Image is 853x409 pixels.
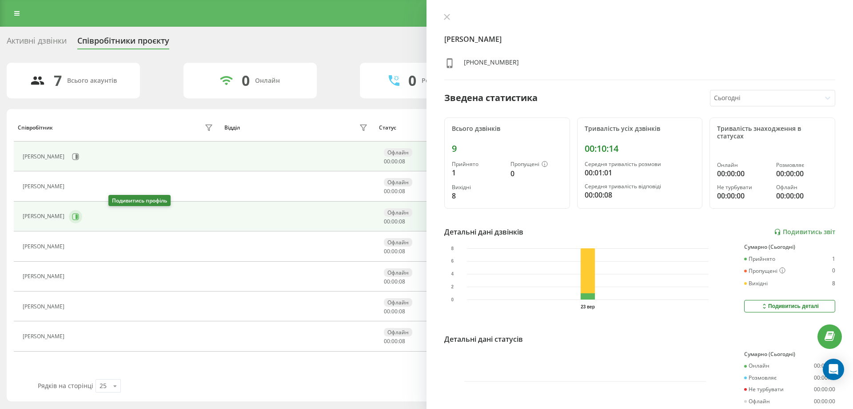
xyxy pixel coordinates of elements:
div: 00:01:01 [585,167,695,178]
button: Подивитись деталі [744,300,835,312]
div: [PHONE_NUMBER] [464,58,519,71]
div: [PERSON_NAME] [23,333,67,340]
div: [PERSON_NAME] [23,183,67,190]
div: 00:00:00 [814,375,835,381]
span: 08 [399,187,405,195]
div: Всього дзвінків [452,125,562,133]
div: 1 [832,256,835,262]
div: Співробітники проєкту [77,36,169,50]
text: 6 [451,259,454,264]
span: 00 [391,337,398,345]
span: 00 [391,247,398,255]
div: Онлайн [255,77,280,85]
div: 8 [832,280,835,287]
span: 00 [391,308,398,315]
div: 00:00:00 [717,168,769,179]
div: Зведена статистика [444,91,538,105]
text: 0 [451,297,454,302]
div: Прийнято [452,161,503,167]
div: Статус [379,125,396,131]
span: 00 [384,218,390,225]
div: [PERSON_NAME] [23,273,67,279]
div: 1 [452,167,503,178]
span: 08 [399,337,405,345]
div: 25 [100,381,107,390]
div: Всього акаунтів [67,77,117,85]
span: 00 [391,158,398,165]
span: 00 [384,247,390,255]
a: Подивитись звіт [774,228,835,236]
span: 00 [384,308,390,315]
div: : : [384,338,405,344]
div: Розмовляє [744,375,777,381]
text: 2 [451,284,454,289]
span: 08 [399,218,405,225]
div: : : [384,279,405,285]
text: 8 [451,246,454,251]
div: 00:00:00 [814,386,835,393]
div: Офлайн [384,148,412,157]
div: Пропущені [510,161,562,168]
div: Офлайн [384,208,412,217]
div: Тривалість усіх дзвінків [585,125,695,133]
div: [PERSON_NAME] [23,304,67,310]
div: Тривалість знаходження в статусах [717,125,828,140]
span: 00 [391,187,398,195]
div: Офлайн [744,398,770,405]
div: [PERSON_NAME] [23,213,67,219]
span: 08 [399,278,405,285]
span: 00 [384,187,390,195]
div: 0 [510,168,562,179]
div: Розмовляє [776,162,828,168]
div: 00:00:00 [717,190,769,201]
div: Середня тривалість відповіді [585,183,695,190]
div: Детальні дані дзвінків [444,227,523,237]
div: Офлайн [384,268,412,277]
span: 08 [399,308,405,315]
div: : : [384,158,405,165]
div: 00:00:00 [776,190,828,201]
div: Пропущені [744,267,785,275]
div: Не турбувати [717,184,769,190]
span: 08 [399,247,405,255]
div: Open Intercom Messenger [823,359,844,380]
div: 00:00:08 [585,190,695,200]
text: 23 вер [581,304,595,309]
div: 9 [452,143,562,154]
div: 00:10:14 [585,143,695,154]
span: 08 [399,158,405,165]
div: Розмовляють [422,77,465,85]
div: 0 [832,267,835,275]
div: Офлайн [384,298,412,307]
div: Сумарно (Сьогодні) [744,351,835,357]
div: Середня тривалість розмови [585,161,695,167]
span: 00 [384,278,390,285]
div: Офлайн [384,238,412,247]
div: : : [384,188,405,194]
span: 00 [391,218,398,225]
div: Відділ [224,125,240,131]
div: [PERSON_NAME] [23,243,67,250]
div: Онлайн [717,162,769,168]
text: 4 [451,272,454,277]
div: Активні дзвінки [7,36,67,50]
div: : : [384,248,405,255]
div: Детальні дані статусів [444,334,523,344]
div: Прийнято [744,256,775,262]
span: 00 [384,158,390,165]
div: Онлайн [744,363,769,369]
div: Офлайн [776,184,828,190]
div: Вихідні [744,280,768,287]
div: Подивитись деталі [761,303,819,310]
h4: [PERSON_NAME] [444,34,835,45]
div: Не турбувати [744,386,784,393]
span: 00 [391,278,398,285]
div: [PERSON_NAME] [23,154,67,160]
div: Офлайн [384,328,412,336]
div: Подивитись профіль [108,195,171,206]
div: 0 [408,72,416,89]
div: 00:00:00 [776,168,828,179]
div: 00:00:00 [814,363,835,369]
div: 7 [54,72,62,89]
div: Офлайн [384,178,412,186]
